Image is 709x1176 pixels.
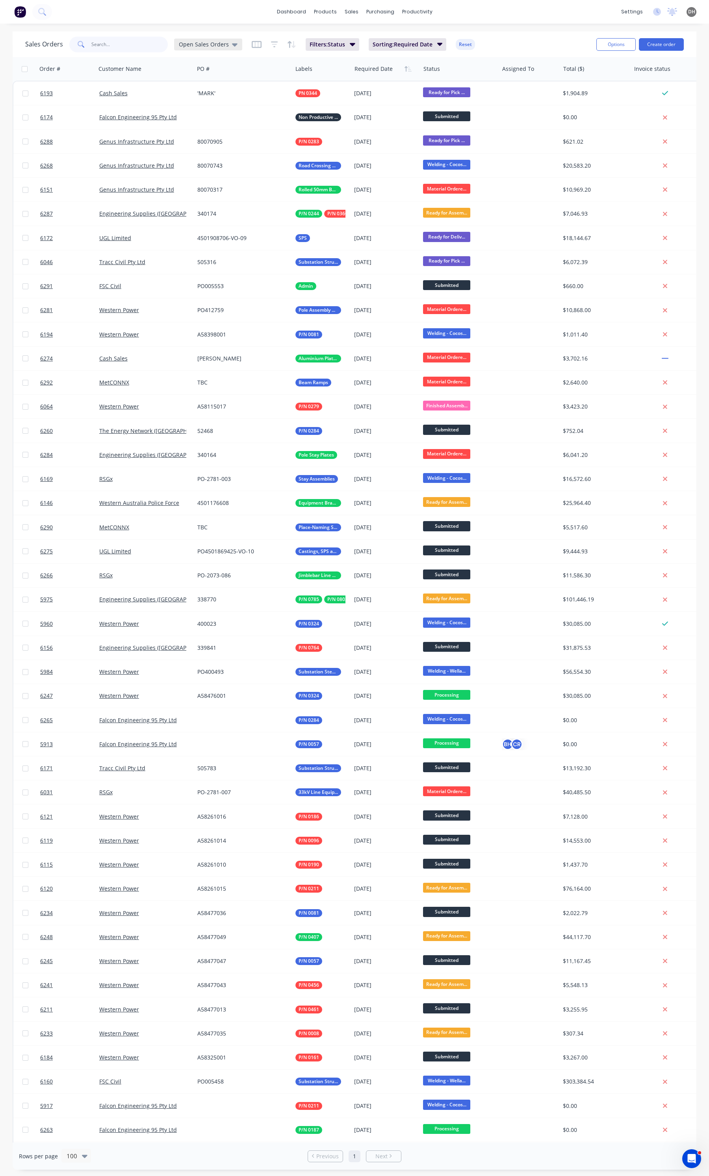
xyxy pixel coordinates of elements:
[423,256,470,266] span: Ready for Pick ...
[299,403,319,410] span: P/N 0279
[295,981,322,989] button: P/N 0456
[502,65,534,73] div: Assigned To
[295,138,322,146] button: P/N 0283
[40,547,53,555] span: 6275
[423,304,470,314] span: Material Ordere...
[99,547,131,555] a: UGL Limited
[295,1102,322,1110] button: P/N 0211
[99,234,131,242] a: UGL Limited
[299,1126,319,1134] span: P/N 0187
[40,81,99,105] a: 6193
[99,595,234,603] a: Engineering Supplies ([GEOGRAPHIC_DATA]) Pty Ltd
[295,620,322,628] button: P/N 0324
[39,65,60,73] div: Order #
[99,861,139,868] a: Western Power
[299,716,319,724] span: P/N 0284
[299,89,317,97] span: PN 0344
[40,443,99,467] a: 6284
[295,89,320,97] button: PN 0344
[197,162,284,170] div: 80070743
[299,837,319,845] span: P/N 0096
[563,306,624,314] div: $10,868.00
[99,258,145,266] a: Tracc Civil Pty Ltd
[99,957,139,965] a: Western Power
[40,756,99,780] a: 6171
[354,331,417,338] div: [DATE]
[299,427,319,435] span: P/N 0284
[99,933,139,941] a: Western Power
[563,258,624,266] div: $6,072.39
[40,379,53,386] span: 6292
[99,355,128,362] a: Cash Sales
[40,829,99,852] a: 6119
[99,909,139,917] a: Western Power
[299,981,319,989] span: P/N 0456
[40,186,53,194] span: 6151
[40,877,99,900] a: 6120
[99,668,139,675] a: Western Power
[40,475,53,483] span: 6169
[423,232,470,242] span: Ready for Deliv...
[40,250,99,274] a: 6046
[295,788,341,796] button: 33kV Line Equipment
[40,1094,99,1118] a: 5917
[40,925,99,949] a: 6248
[40,154,99,178] a: 6268
[40,732,99,756] a: 5913
[563,113,624,121] div: $0.00
[98,65,141,73] div: Customer Name
[40,805,99,828] a: 6121
[563,138,624,146] div: $621.02
[688,8,695,15] span: DH
[295,451,337,459] button: Pole Stay Plates
[40,331,53,338] span: 6194
[40,138,53,146] span: 6288
[295,331,322,338] button: P/N 0081
[197,234,284,242] div: 4501908706-VO-09
[99,523,129,531] a: MetCONNX
[40,620,53,628] span: 5960
[299,162,338,170] span: Road Crossing Signs
[354,210,417,218] div: [DATE]
[40,395,99,418] a: 6064
[295,716,322,724] button: P/N 0284
[310,41,345,48] span: Filters: Status
[99,499,179,507] a: Western Australia Police Force
[563,65,584,73] div: Total ($)
[306,38,359,51] button: Filters:Status
[299,1030,319,1037] span: P/N 0008
[299,258,338,266] span: Substation Structural Steel
[299,1078,338,1085] span: Substation Structural Steel
[639,38,684,51] button: Create order
[40,467,99,491] a: 6169
[40,837,53,845] span: 6119
[40,612,99,636] a: 5960
[40,708,99,732] a: 6265
[40,210,53,218] span: 6287
[299,547,338,555] span: Castings, SPS and Buy In
[295,764,341,772] button: Substation Structural Steel
[295,837,322,845] button: P/N 0096
[295,1030,322,1037] button: P/N 0008
[40,1070,99,1093] a: 6160
[40,901,99,925] a: 6234
[40,274,99,298] a: 6291
[295,186,341,194] button: Rolled 50mm Bars
[299,909,319,917] span: P/N 0081
[99,427,231,435] a: The Energy Network ([GEOGRAPHIC_DATA]) Pty Ltd
[99,1102,177,1109] a: Falcon Engineering 95 Pty Ltd
[423,135,470,145] span: Ready for Pick ...
[354,306,417,314] div: [DATE]
[299,764,338,772] span: Substation Structural Steel
[373,41,432,48] span: Sorting: Required Date
[295,547,341,555] button: Castings, SPS and Buy In
[299,668,338,676] span: Substation Steel & Ali
[197,138,284,146] div: 80070905
[299,644,319,652] span: P/N 0764
[40,234,53,242] span: 6172
[398,6,436,18] div: productivity
[40,540,99,563] a: 6275
[40,451,53,459] span: 6284
[99,837,139,844] a: Western Power
[299,234,307,242] span: SPS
